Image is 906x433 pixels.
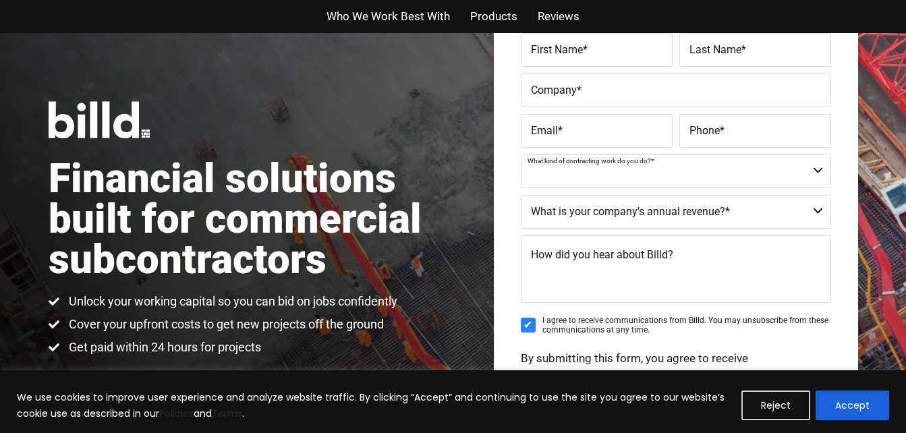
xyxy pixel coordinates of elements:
[689,42,741,55] span: Last Name
[159,407,194,420] a: Policies
[17,389,731,422] p: We use cookies to improve user experience and analyze website traffic. By clicking “Accept” and c...
[741,391,810,420] button: Reject
[49,158,453,280] h1: Financial solutions built for commercial subcontractors
[531,42,583,55] span: First Name
[65,316,384,333] span: Cover your upfront costs to get new projects off the ground
[470,7,517,26] a: Products
[65,293,397,310] span: Unlock your working capital so you can bid on jobs confidently
[521,351,829,404] span: By submitting this form, you agree to receive communications from Billd and its representatives, ...
[542,316,831,335] span: I agree to receive communications from Billd. You may unsubscribe from these communications at an...
[531,123,558,136] span: Email
[531,248,673,261] span: How did you hear about Billd?
[538,7,579,26] a: Reviews
[65,339,261,355] span: Get paid within 24 hours for projects
[816,391,889,420] button: Accept
[531,83,577,96] span: Company
[521,318,536,333] input: I agree to receive communications from Billd. You may unsubscribe from these communications at an...
[212,407,242,420] a: Terms
[689,123,720,136] span: Phone
[327,7,450,26] a: Who We Work Best With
